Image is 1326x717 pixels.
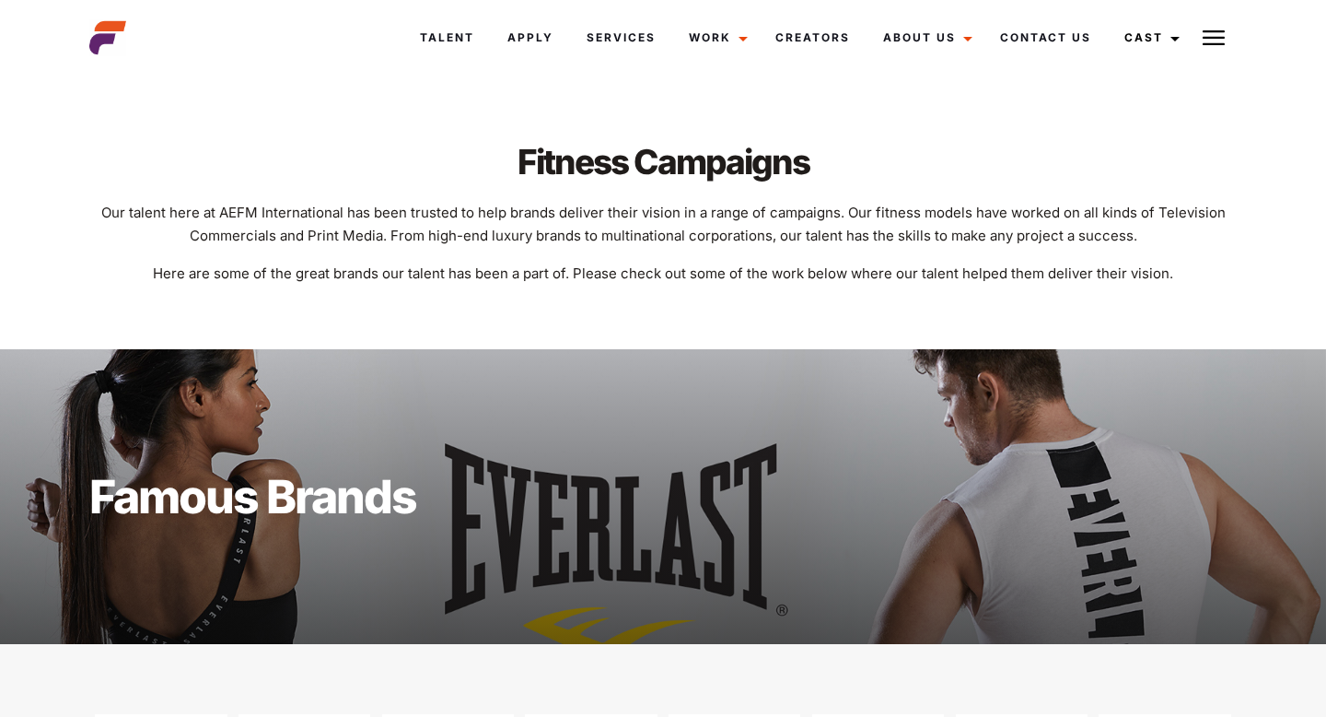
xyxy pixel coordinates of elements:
[759,9,867,65] a: Creators
[1203,27,1225,49] img: Burger icon
[403,9,491,65] a: Talent
[570,9,672,65] a: Services
[983,9,1108,65] a: Contact Us
[89,19,126,56] img: cropped-aefm-brand-fav-22-square.png
[672,9,759,65] a: Work
[1108,9,1191,65] a: Cast
[867,9,983,65] a: About Us
[89,469,1237,524] h1: Famous Brands
[89,138,1237,186] h2: Fitness Campaigns
[101,204,1226,244] span: Our talent here at AEFM International has been trusted to help brands deliver their vision in a r...
[153,264,1173,282] span: Here are some of the great brands our talent has been a part of. Please check out some of the wor...
[491,9,570,65] a: Apply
